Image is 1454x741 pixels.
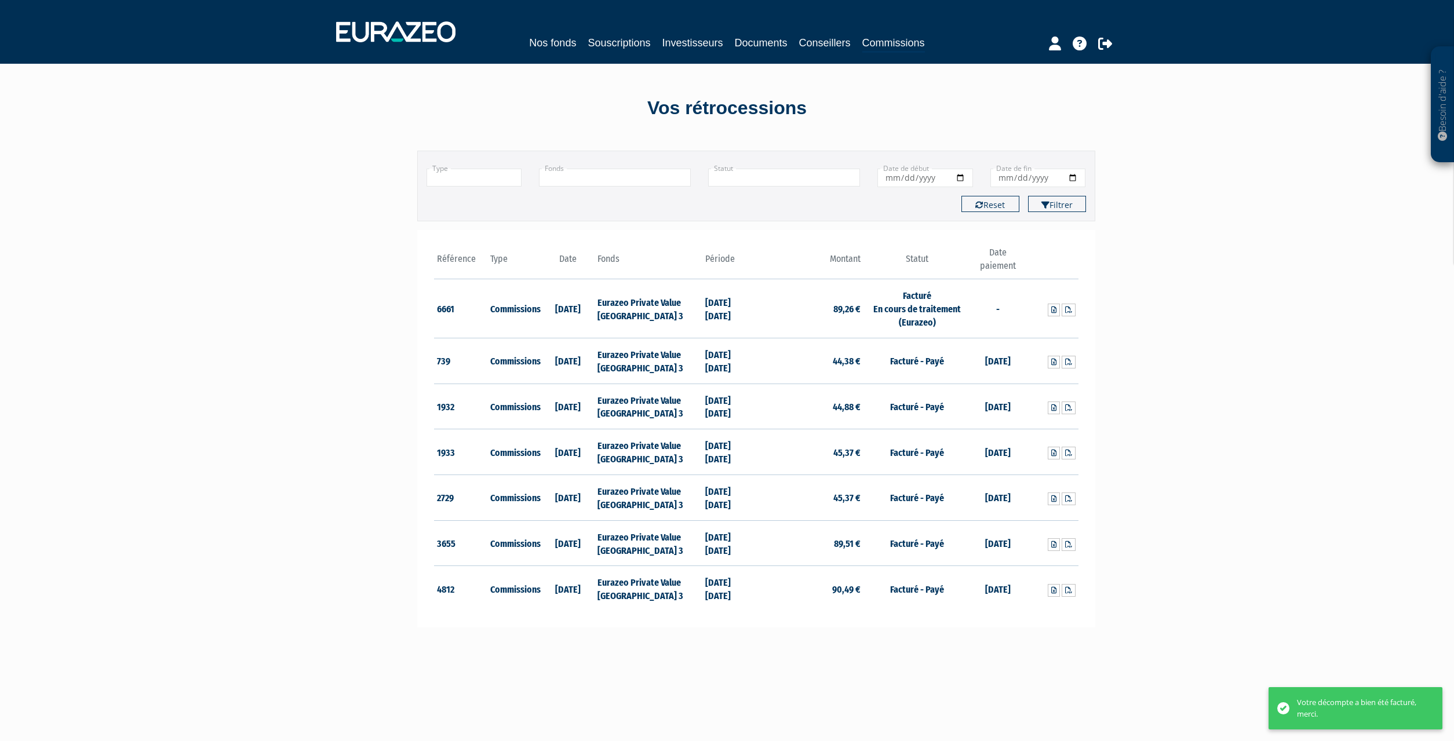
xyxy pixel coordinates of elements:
a: Investisseurs [662,35,723,51]
td: 1932 [434,384,488,429]
td: 6661 [434,279,488,338]
td: Facturé - Payé [863,474,971,520]
a: Nos fonds [529,35,576,51]
td: Eurazeo Private Value [GEOGRAPHIC_DATA] 3 [595,474,702,520]
a: Commissions [862,35,925,53]
img: 1732889491-logotype_eurazeo_blanc_rvb.png [336,21,455,42]
td: [DATE] [541,338,595,384]
td: 2729 [434,474,488,520]
td: 45,37 € [756,474,863,520]
td: [DATE] [971,520,1025,566]
td: 3655 [434,520,488,566]
td: Eurazeo Private Value [GEOGRAPHIC_DATA] 3 [595,279,702,338]
td: Commissions [487,520,541,566]
td: [DATE] [541,474,595,520]
td: Facturé En cours de traitement (Eurazeo) [863,279,971,338]
td: [DATE] [971,384,1025,429]
td: Eurazeo Private Value [GEOGRAPHIC_DATA] 3 [595,338,702,384]
td: 4812 [434,566,488,611]
div: Votre décompte a bien été facturé, merci. [1297,697,1425,720]
td: Commissions [487,384,541,429]
button: Reset [961,196,1019,212]
td: [DATE] [DATE] [702,566,756,611]
td: Facturé - Payé [863,338,971,384]
th: Référence [434,246,488,279]
td: Commissions [487,279,541,338]
td: [DATE] [541,279,595,338]
td: 1933 [434,429,488,475]
td: Eurazeo Private Value [GEOGRAPHIC_DATA] 3 [595,384,702,429]
td: Facturé - Payé [863,566,971,611]
td: Facturé - Payé [863,384,971,429]
td: 44,38 € [756,338,863,384]
th: Fonds [595,246,702,279]
td: [DATE] [541,429,595,475]
th: Période [702,246,756,279]
td: [DATE] [971,566,1025,611]
td: [DATE] [541,566,595,611]
td: - [971,279,1025,338]
a: Conseillers [799,35,851,51]
td: [DATE] [DATE] [702,384,756,429]
td: Eurazeo Private Value [GEOGRAPHIC_DATA] 3 [595,429,702,475]
td: [DATE] [DATE] [702,520,756,566]
td: Commissions [487,566,541,611]
td: 90,49 € [756,566,863,611]
td: Commissions [487,474,541,520]
td: Commissions [487,338,541,384]
td: [DATE] [971,429,1025,475]
th: Statut [863,246,971,279]
td: [DATE] [DATE] [702,474,756,520]
button: Filtrer [1028,196,1086,212]
td: 89,51 € [756,520,863,566]
th: Date paiement [971,246,1025,279]
td: [DATE] [DATE] [702,279,756,338]
th: Montant [756,246,863,279]
td: 44,88 € [756,384,863,429]
td: Facturé - Payé [863,429,971,475]
td: [DATE] [541,384,595,429]
td: [DATE] [541,520,595,566]
td: 89,26 € [756,279,863,338]
td: 45,37 € [756,429,863,475]
td: Eurazeo Private Value [GEOGRAPHIC_DATA] 3 [595,520,702,566]
a: Souscriptions [588,35,650,51]
td: 739 [434,338,488,384]
td: [DATE] [971,474,1025,520]
td: Commissions [487,429,541,475]
td: [DATE] [DATE] [702,429,756,475]
th: Date [541,246,595,279]
div: Vos rétrocessions [397,95,1058,122]
th: Type [487,246,541,279]
a: Documents [735,35,788,51]
td: [DATE] [DATE] [702,338,756,384]
td: Facturé - Payé [863,520,971,566]
td: Eurazeo Private Value [GEOGRAPHIC_DATA] 3 [595,566,702,611]
p: Besoin d'aide ? [1436,53,1449,157]
td: [DATE] [971,338,1025,384]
